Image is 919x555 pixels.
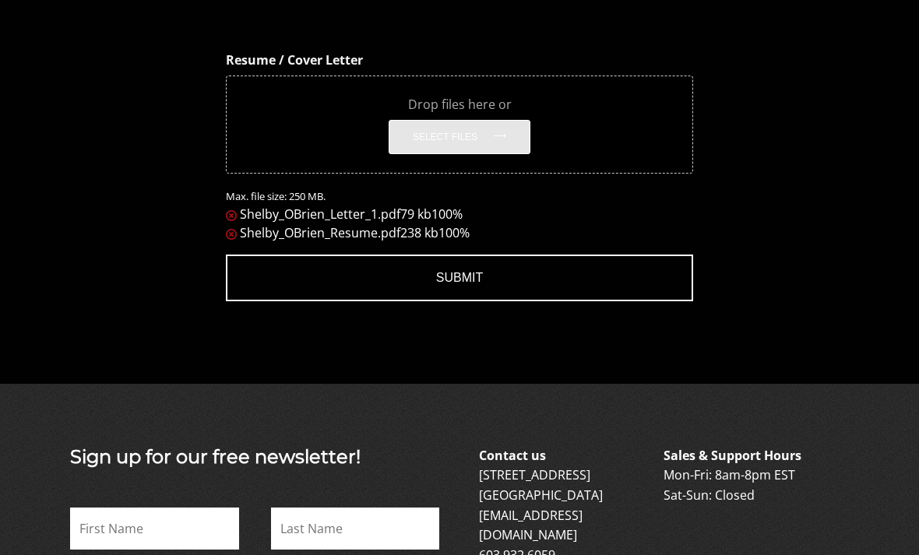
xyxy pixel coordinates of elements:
[400,205,431,223] span: 79 kb
[271,508,440,550] input: Last Name
[240,205,400,223] span: Shelby_OBrien_Letter_1.pdf
[226,52,363,68] label: Resume / Cover Letter
[245,95,674,114] span: Drop files here or
[70,446,440,469] h3: Sign up for our free newsletter!
[240,224,400,241] span: Shelby_OBrien_Resume.pdf
[226,210,237,221] img: Delete this file
[431,205,463,223] span: 100%
[438,224,470,241] span: 100%
[479,507,583,544] a: [EMAIL_ADDRESS][DOMAIN_NAME]
[70,508,239,550] input: First Name
[389,120,530,154] button: select files, resume / cover letter
[479,466,603,504] a: [STREET_ADDRESS][GEOGRAPHIC_DATA]
[639,374,919,555] iframe: Chat Widget
[226,255,693,301] input: Submit
[226,177,338,203] span: Max. file size: 250 MB.
[479,447,546,464] b: Contact us
[226,229,237,240] img: Delete this file
[400,224,438,241] span: 238 kb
